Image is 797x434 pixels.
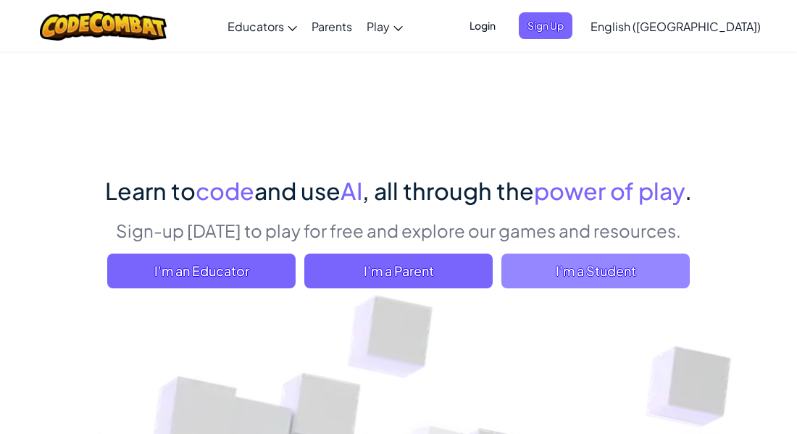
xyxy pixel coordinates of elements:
span: English ([GEOGRAPHIC_DATA]) [591,19,761,34]
span: Educators [228,19,284,34]
a: Educators [220,7,304,46]
span: Learn to [105,176,196,205]
p: Sign-up [DATE] to play for free and explore our games and resources. [105,218,692,243]
span: and use [254,176,341,205]
span: , all through the [362,176,534,205]
a: English ([GEOGRAPHIC_DATA]) [583,7,768,46]
span: AI [341,176,362,205]
button: Sign Up [519,12,572,39]
span: code [196,176,254,205]
span: . [685,176,692,205]
a: I'm a Parent [304,254,493,288]
img: CodeCombat logo [40,11,167,41]
a: Parents [304,7,359,46]
button: Login [461,12,504,39]
button: I'm a Student [501,254,690,288]
span: power of play [534,176,685,205]
span: Play [367,19,390,34]
a: Play [359,7,410,46]
a: I'm an Educator [107,254,296,288]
